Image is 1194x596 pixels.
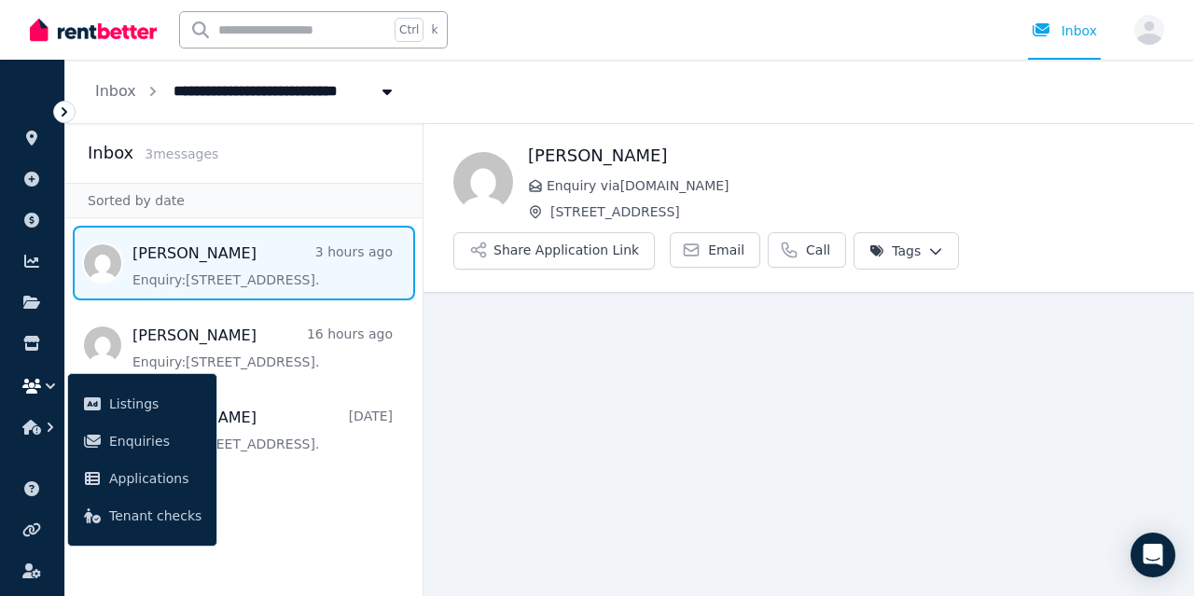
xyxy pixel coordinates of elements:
span: [STREET_ADDRESS] [550,202,1164,221]
span: Listings [109,393,201,415]
span: Enquiries [109,430,201,452]
div: Sorted by date [65,183,423,218]
a: Enquiries [76,423,209,460]
a: [PERSON_NAME]16 hours agoEnquiry:[STREET_ADDRESS]. [132,325,393,371]
img: RentBetter [30,16,157,44]
span: Call [806,241,830,259]
nav: Message list [65,218,423,472]
nav: Breadcrumb [65,60,426,123]
a: [PERSON_NAME][DATE]Enquiry:[STREET_ADDRESS]. [132,407,393,453]
span: Email [708,241,744,259]
a: Call [768,232,846,268]
span: k [431,22,437,37]
button: Tags [854,232,959,270]
h2: Inbox [88,140,133,166]
span: Tenant checks [109,505,201,527]
div: Inbox [1032,21,1097,40]
a: [PERSON_NAME]3 hours agoEnquiry:[STREET_ADDRESS]. [132,243,393,289]
h1: [PERSON_NAME] [528,143,1164,169]
span: Applications [109,467,201,490]
button: Share Application Link [453,232,655,270]
span: Tags [869,242,921,260]
a: Applications [76,460,209,497]
span: Enquiry via [DOMAIN_NAME] [547,176,1164,195]
span: 3 message s [145,146,218,161]
span: Ctrl [395,18,423,42]
div: Open Intercom Messenger [1131,533,1175,577]
a: Listings [76,385,209,423]
a: Inbox [95,82,136,100]
a: Tenant checks [76,497,209,534]
a: Email [670,232,760,268]
img: Kirat [453,152,513,212]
